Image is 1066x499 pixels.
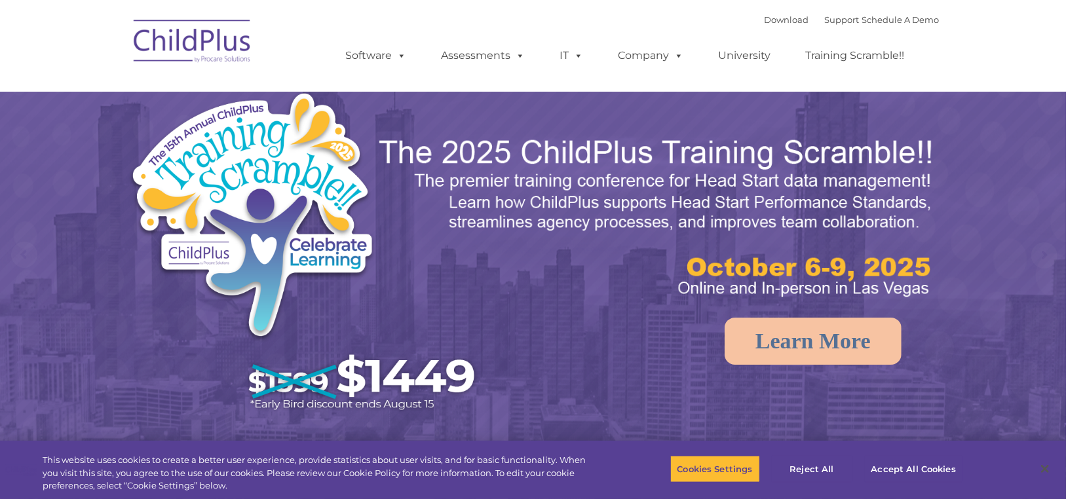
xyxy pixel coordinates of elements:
font: | [765,14,940,25]
div: This website uses cookies to create a better user experience, provide statistics about user visit... [43,454,586,492]
button: Accept All Cookies [864,455,963,483]
a: Company [605,43,697,69]
a: Learn More [725,318,902,365]
a: Training Scramble!! [793,43,918,69]
span: Phone number [182,140,238,150]
img: ChildPlus by Procare Solutions [127,10,258,76]
span: Last name [182,86,222,96]
a: Download [765,14,809,25]
button: Close [1031,454,1059,483]
a: University [706,43,784,69]
button: Reject All [771,455,853,483]
a: Software [333,43,420,69]
a: Schedule A Demo [862,14,940,25]
a: IT [547,43,597,69]
button: Cookies Settings [670,455,760,483]
a: Support [825,14,860,25]
a: Assessments [428,43,539,69]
